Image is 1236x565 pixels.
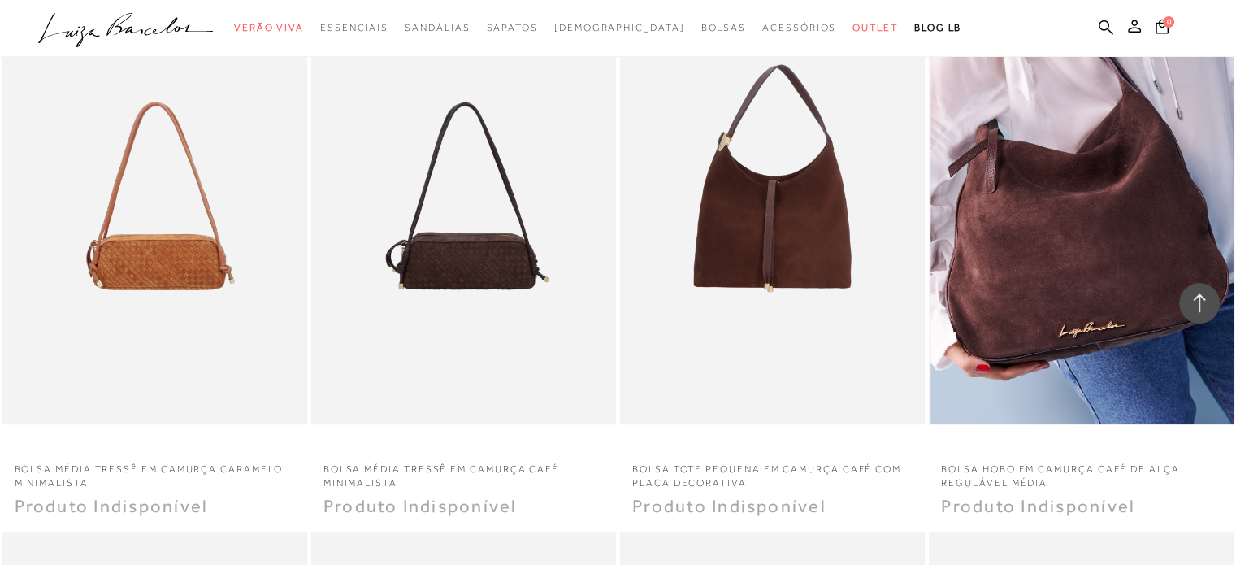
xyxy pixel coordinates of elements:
span: Bolsas [700,22,746,33]
a: categoryNavScreenReaderText [700,13,746,43]
span: 0 [1163,16,1174,28]
a: BLOG LB [914,13,961,43]
span: Produto Indisponível [632,496,826,516]
span: Sapatos [486,22,537,33]
button: 0 [1151,18,1173,40]
a: BOLSA MÉDIA TRESSÊ EM CAMURÇA CAFÉ MINIMALISTA [311,453,616,490]
a: categoryNavScreenReaderText [320,13,388,43]
span: Sandálias [405,22,470,33]
span: Produto Indisponível [323,496,518,516]
a: BOLSA TOTE PEQUENA EM CAMURÇA CAFÉ COM PLACA DECORATIVA [620,453,925,490]
a: categoryNavScreenReaderText [486,13,537,43]
span: Verão Viva [234,22,304,33]
span: Outlet [852,22,898,33]
a: categoryNavScreenReaderText [405,13,470,43]
a: BOLSA MÉDIA TRESSÊ EM CAMURÇA CARAMELO MINIMALISTA [2,453,307,490]
span: BLOG LB [914,22,961,33]
a: categoryNavScreenReaderText [234,13,304,43]
span: Acessórios [762,22,836,33]
a: categoryNavScreenReaderText [852,13,898,43]
a: BOLSA HOBO EM CAMURÇA CAFÉ DE ALÇA REGULÁVEL MÉDIA [929,453,1234,490]
span: [DEMOGRAPHIC_DATA] [554,22,685,33]
a: categoryNavScreenReaderText [762,13,836,43]
span: Produto Indisponível [941,496,1135,516]
a: noSubCategoriesText [554,13,685,43]
span: Essenciais [320,22,388,33]
span: Produto Indisponível [15,496,209,516]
